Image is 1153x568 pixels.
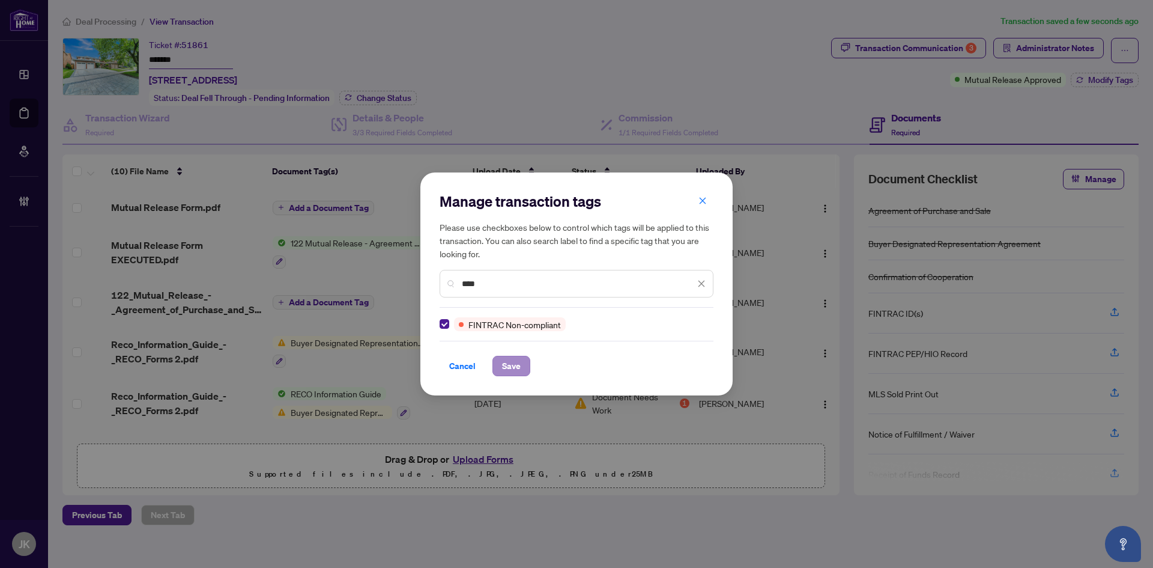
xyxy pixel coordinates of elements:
[698,197,707,205] span: close
[492,356,530,376] button: Save
[440,356,485,376] button: Cancel
[468,318,561,331] span: FINTRAC Non-compliant
[449,356,476,376] span: Cancel
[697,279,706,288] span: close
[440,221,713,260] h5: Please use checkboxes below to control which tags will be applied to this transaction. You can al...
[1105,526,1141,562] button: Open asap
[502,356,521,376] span: Save
[440,192,713,211] h2: Manage transaction tags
